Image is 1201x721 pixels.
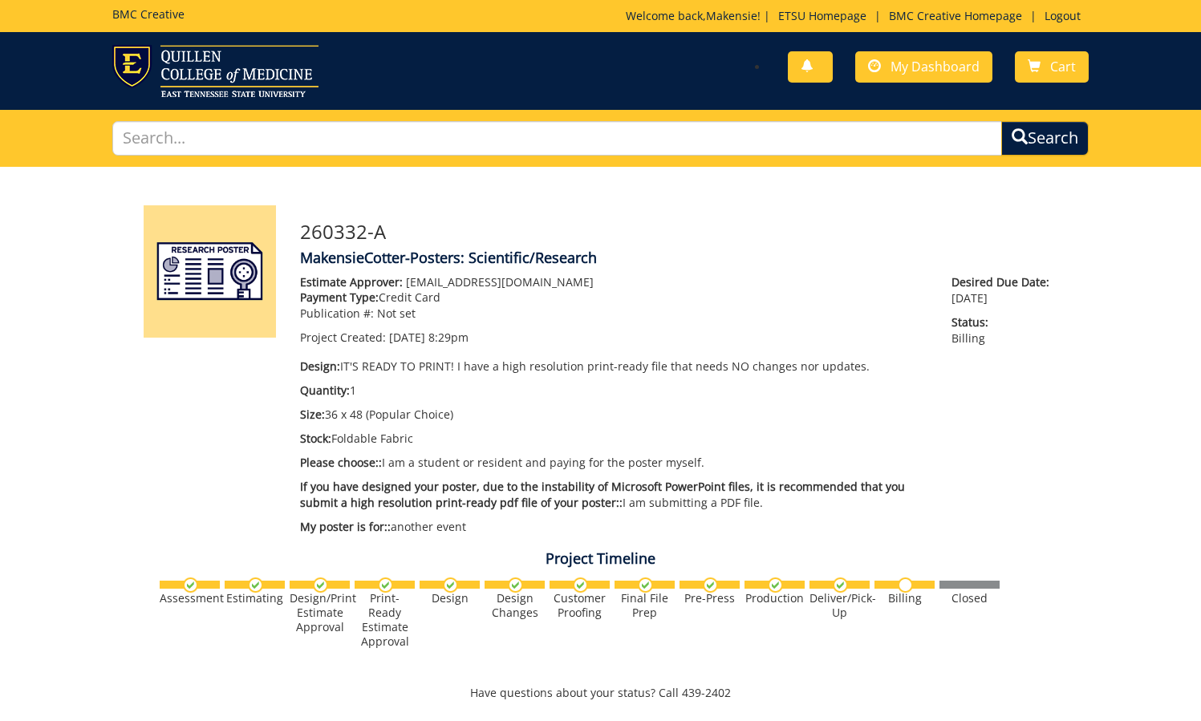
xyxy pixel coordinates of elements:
[144,205,276,338] img: Product featured image
[300,250,1058,266] h4: MakensieCotter-Posters: Scientific/Research
[300,358,928,375] p: IT'S READY TO PRINT! I have a high resolution print-ready file that needs NO changes nor updates.
[300,431,928,447] p: Foldable Fabric
[160,591,220,606] div: Assessment
[300,274,928,290] p: [EMAIL_ADDRESS][DOMAIN_NAME]
[300,221,1058,242] h3: 260332-A
[706,8,757,23] a: Makensie
[615,591,675,620] div: Final File Prep
[300,290,379,305] span: Payment Type:
[951,274,1057,306] p: [DATE]
[703,577,718,593] img: checkmark
[638,577,653,593] img: checkmark
[809,591,870,620] div: Deliver/Pick-Up
[573,577,588,593] img: checkmark
[389,330,469,345] span: [DATE] 8:29pm
[300,358,340,374] span: Design:
[300,383,350,398] span: Quantity:
[300,407,325,422] span: Size:
[300,431,331,446] span: Stock:
[443,577,458,593] img: checkmark
[550,591,610,620] div: Customer Proofing
[680,591,740,606] div: Pre-Press
[898,577,913,593] img: no
[300,330,386,345] span: Project Created:
[300,479,905,510] span: If you have designed your poster, due to the instability of Microsoft PowerPoint files, it is rec...
[939,591,1000,606] div: Closed
[377,306,416,321] span: Not set
[300,290,928,306] p: Credit Card
[300,306,374,321] span: Publication #:
[770,8,874,23] a: ETSU Homepage
[225,591,285,606] div: Estimating
[112,45,319,97] img: ETSU logo
[626,8,1089,24] p: Welcome back, ! | | |
[248,577,263,593] img: checkmark
[313,577,328,593] img: checkmark
[1037,8,1089,23] a: Logout
[300,407,928,423] p: 36 x 48 (Popular Choice)
[300,274,403,290] span: Estimate Approver:
[951,274,1057,290] span: Desired Due Date:
[855,51,992,83] a: My Dashboard
[112,8,185,20] h5: BMC Creative
[1001,121,1089,156] button: Search
[951,314,1057,330] span: Status:
[290,591,350,634] div: Design/Print Estimate Approval
[745,591,805,606] div: Production
[300,383,928,399] p: 1
[300,455,928,471] p: I am a student or resident and paying for the poster myself.
[132,551,1070,567] h4: Project Timeline
[300,519,928,535] p: another event
[833,577,848,593] img: checkmark
[420,591,480,606] div: Design
[378,577,393,593] img: checkmark
[132,685,1070,701] p: Have questions about your status? Call 439-2402
[355,591,415,649] div: Print-Ready Estimate Approval
[1015,51,1089,83] a: Cart
[951,314,1057,346] p: Billing
[874,591,935,606] div: Billing
[300,479,928,511] p: I am submitting a PDF file.
[768,577,783,593] img: checkmark
[300,519,391,534] span: My poster is for::
[485,591,545,620] div: Design Changes
[1050,58,1076,75] span: Cart
[183,577,198,593] img: checkmark
[112,121,1003,156] input: Search...
[508,577,523,593] img: checkmark
[300,455,382,470] span: Please choose::
[891,58,980,75] span: My Dashboard
[881,8,1030,23] a: BMC Creative Homepage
